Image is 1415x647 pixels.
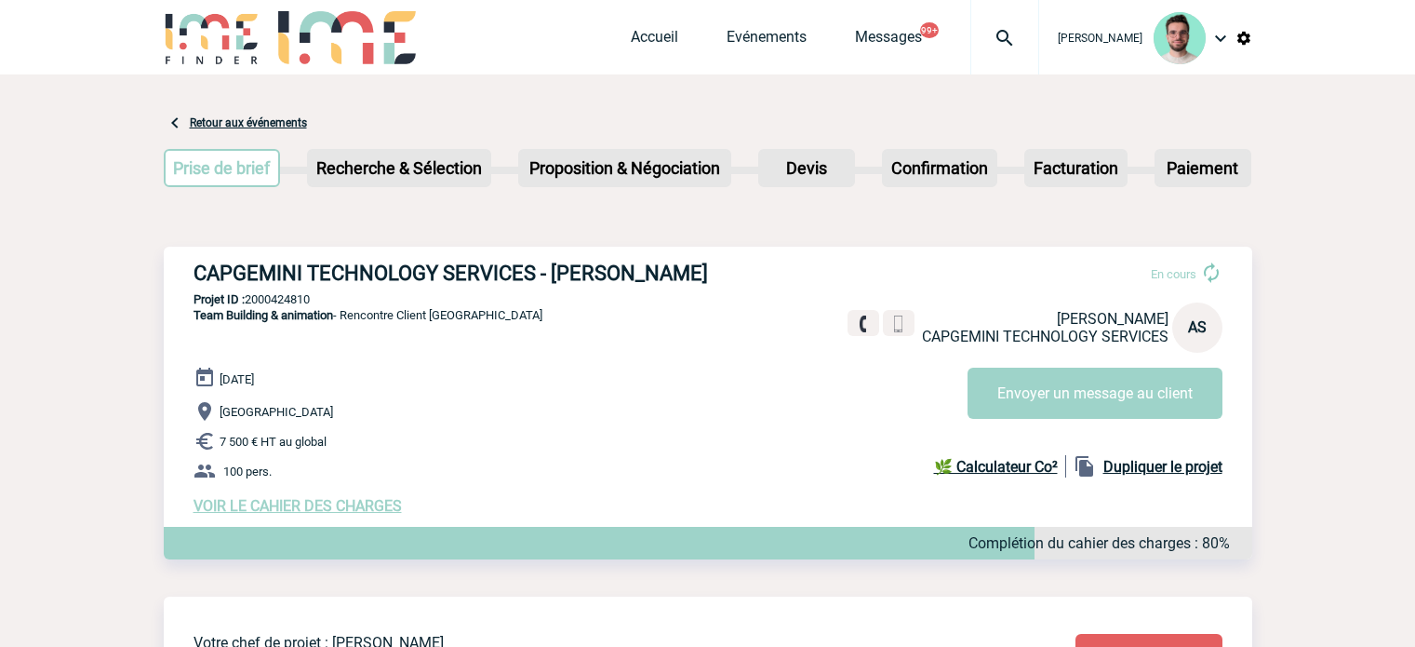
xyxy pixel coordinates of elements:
span: [PERSON_NAME] [1057,310,1168,328]
a: Accueil [631,28,678,54]
button: Envoyer un message au client [968,368,1222,419]
b: Projet ID : [194,292,245,306]
img: IME-Finder [164,11,260,64]
span: [PERSON_NAME] [1058,32,1142,45]
img: portable.png [890,316,907,332]
p: Facturation [1026,151,1126,185]
b: 🌿 Calculateur Co² [934,458,1058,476]
p: Prise de brief [166,151,279,185]
a: Messages [855,28,922,54]
p: Confirmation [884,151,995,185]
a: Retour aux événements [190,116,307,129]
span: 100 pers. [223,465,272,479]
span: En cours [1151,267,1196,281]
p: Recherche & Sélection [309,151,489,185]
b: Dupliquer le projet [1103,458,1222,476]
span: AS [1188,318,1207,336]
h3: CAPGEMINI TECHNOLOGY SERVICES - [PERSON_NAME] [194,262,752,285]
span: [GEOGRAPHIC_DATA] [220,405,333,419]
span: [DATE] [220,372,254,386]
img: fixe.png [855,316,872,332]
p: Devis [760,151,853,185]
a: VOIR LE CAHIER DES CHARGES [194,497,402,515]
a: Evénements [727,28,807,54]
p: Proposition & Négociation [520,151,729,185]
span: CAPGEMINI TECHNOLOGY SERVICES [922,328,1168,345]
span: 7 500 € HT au global [220,435,327,449]
img: 121547-2.png [1154,12,1206,64]
span: - Rencontre Client [GEOGRAPHIC_DATA] [194,308,542,322]
img: file_copy-black-24dp.png [1074,455,1096,478]
span: Team Building & animation [194,308,333,322]
a: 🌿 Calculateur Co² [934,455,1066,478]
p: Paiement [1156,151,1249,185]
button: 99+ [920,22,939,38]
p: 2000424810 [164,292,1252,306]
